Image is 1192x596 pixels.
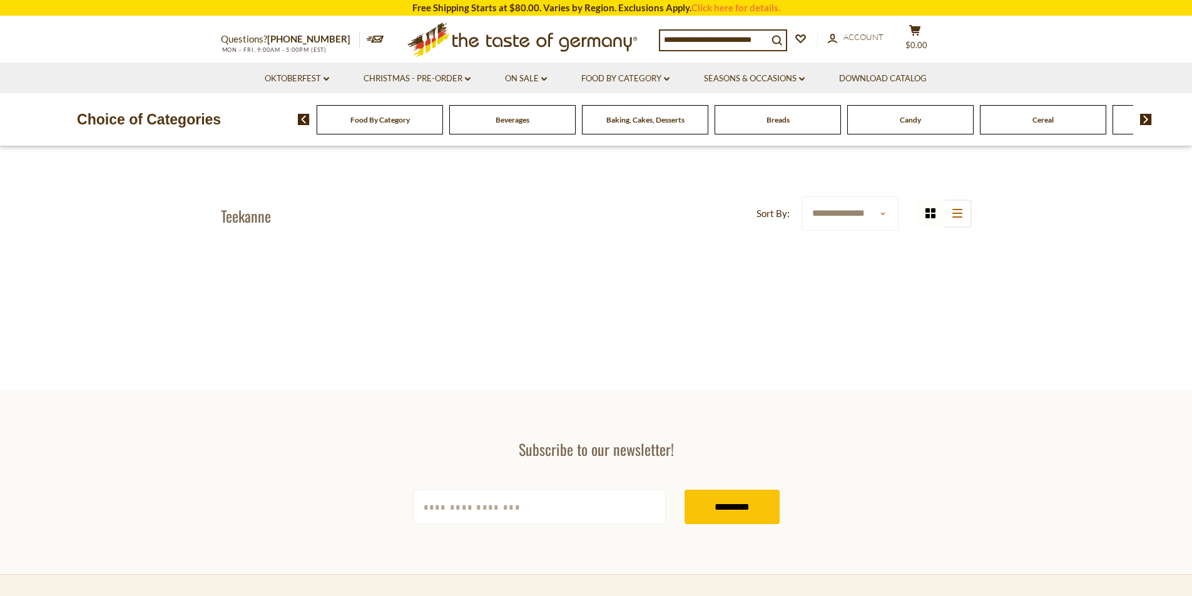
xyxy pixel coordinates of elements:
[496,115,529,124] a: Beverages
[704,72,805,86] a: Seasons & Occasions
[221,46,327,53] span: MON - FRI, 9:00AM - 5:00PM (EST)
[298,114,310,125] img: previous arrow
[606,115,685,124] a: Baking, Cakes, Desserts
[897,24,934,56] button: $0.00
[1140,114,1152,125] img: next arrow
[843,32,884,42] span: Account
[267,33,350,44] a: [PHONE_NUMBER]
[900,115,921,124] a: Candy
[364,72,471,86] a: Christmas - PRE-ORDER
[265,72,329,86] a: Oktoberfest
[350,115,410,124] a: Food By Category
[756,206,790,221] label: Sort By:
[691,2,780,13] a: Click here for details.
[413,440,780,458] h3: Subscribe to our newsletter!
[221,31,360,48] p: Questions?
[767,115,790,124] a: Breads
[221,206,271,225] h1: Teekanne
[581,72,670,86] a: Food By Category
[905,40,927,50] span: $0.00
[1032,115,1054,124] a: Cereal
[828,31,884,44] a: Account
[505,72,547,86] a: On Sale
[839,72,927,86] a: Download Catalog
